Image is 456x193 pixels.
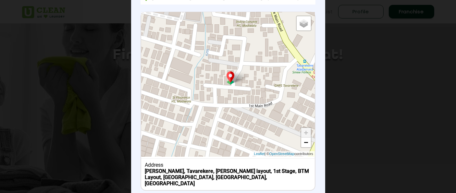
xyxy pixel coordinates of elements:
a: Zoom in [301,128,311,138]
a: Layers [297,16,311,30]
a: Zoom out [301,138,311,147]
div: Address [145,162,311,168]
div: | © contributors [252,151,314,157]
b: [PERSON_NAME], Tavarekere, [PERSON_NAME] layout, 1st Stage, BTM Layout, [GEOGRAPHIC_DATA], [GEOGR... [145,168,309,187]
a: Leaflet [254,151,265,157]
a: OpenStreetMap [269,151,294,157]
